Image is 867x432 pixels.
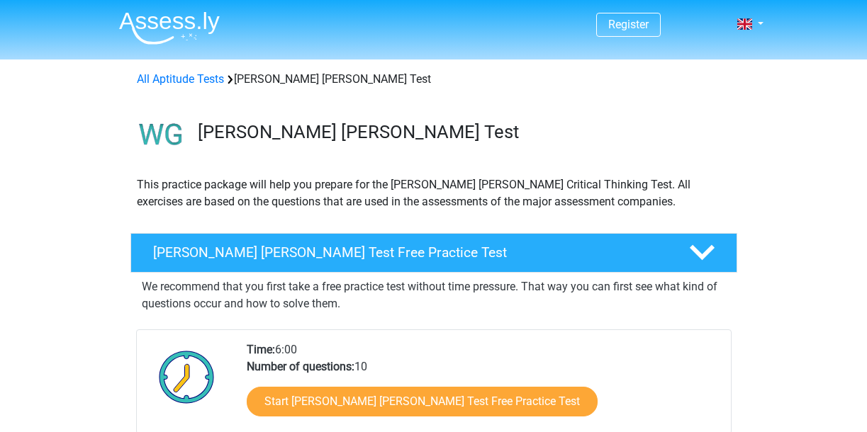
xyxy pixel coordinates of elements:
[137,72,224,86] a: All Aptitude Tests
[198,121,726,143] h3: [PERSON_NAME] [PERSON_NAME] Test
[131,71,737,88] div: [PERSON_NAME] [PERSON_NAME] Test
[247,360,354,373] b: Number of questions:
[151,341,223,412] img: Clock
[142,278,726,312] p: We recommend that you first take a free practice test without time pressure. That way you can fir...
[125,233,743,273] a: [PERSON_NAME] [PERSON_NAME] Test Free Practice Test
[119,11,220,45] img: Assessly
[153,244,666,261] h4: [PERSON_NAME] [PERSON_NAME] Test Free Practice Test
[608,18,649,31] a: Register
[137,176,731,210] p: This practice package will help you prepare for the [PERSON_NAME] [PERSON_NAME] Critical Thinking...
[247,343,275,356] b: Time:
[131,105,191,165] img: watson glaser test
[247,387,598,416] a: Start [PERSON_NAME] [PERSON_NAME] Test Free Practice Test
